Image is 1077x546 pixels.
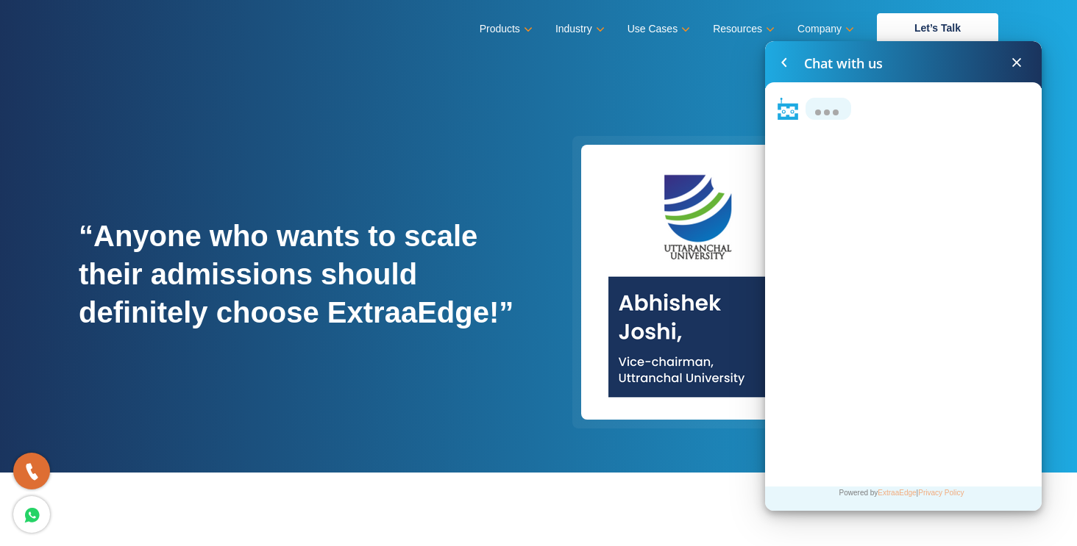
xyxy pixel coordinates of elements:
a: Industry [555,18,602,40]
a: Let’s Talk [877,13,998,43]
div: Powered by | [839,476,968,511]
a: Company [797,18,851,40]
div: Chat with us [804,53,883,88]
strong: “Anyone who wants to scale their admissions should definitely choose ExtraaEdge!” [79,220,513,328]
a: Use Cases [628,18,687,40]
a: ExtraaEdge [878,489,916,497]
a: Resources [713,18,772,40]
a: Products [480,18,530,40]
a: Privacy Policy [918,489,964,497]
